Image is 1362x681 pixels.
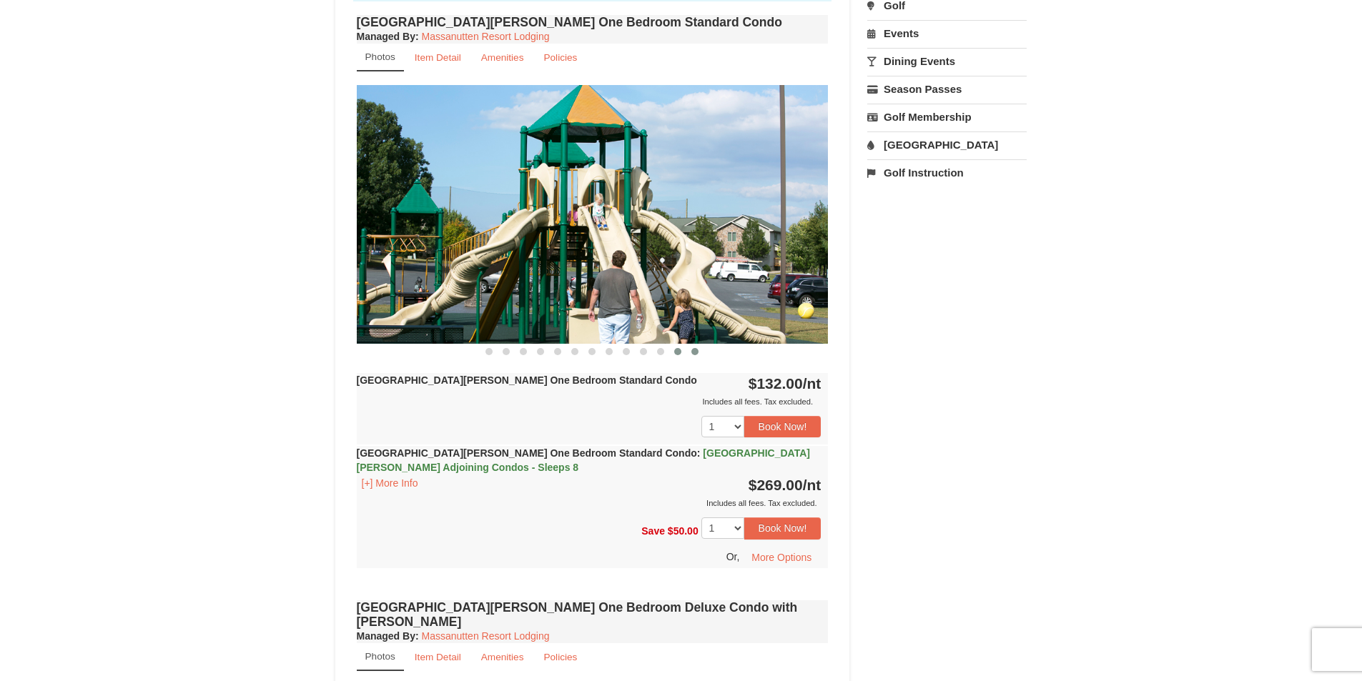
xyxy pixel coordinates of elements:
[867,159,1027,186] a: Golf Instruction
[697,447,701,459] span: :
[422,630,550,642] a: Massanutten Resort Lodging
[357,496,821,510] div: Includes all fees. Tax excluded.
[357,374,697,386] strong: [GEOGRAPHIC_DATA][PERSON_NAME] One Bedroom Standard Condo
[405,643,470,671] a: Item Detail
[357,15,829,29] h4: [GEOGRAPHIC_DATA][PERSON_NAME] One Bedroom Standard Condo
[543,652,577,662] small: Policies
[472,643,533,671] a: Amenities
[803,477,821,493] span: /nt
[357,447,810,473] strong: [GEOGRAPHIC_DATA][PERSON_NAME] One Bedroom Standard Condo
[357,630,415,642] span: Managed By
[422,31,550,42] a: Massanutten Resort Lodging
[744,416,821,437] button: Book Now!
[481,52,524,63] small: Amenities
[357,31,419,42] strong: :
[357,394,821,409] div: Includes all fees. Tax excluded.
[357,85,829,343] img: 18876286-200-ec6ecd67.jpg
[534,44,586,71] a: Policies
[749,477,803,493] span: $269.00
[357,630,419,642] strong: :
[415,52,461,63] small: Item Detail
[415,652,461,662] small: Item Detail
[749,375,821,392] strong: $132.00
[641,525,665,537] span: Save
[742,547,821,568] button: More Options
[867,104,1027,130] a: Golf Membership
[867,76,1027,102] a: Season Passes
[543,52,577,63] small: Policies
[405,44,470,71] a: Item Detail
[357,643,404,671] a: Photos
[726,550,740,562] span: Or,
[357,31,415,42] span: Managed By
[357,475,423,491] button: [+] More Info
[867,131,1027,158] a: [GEOGRAPHIC_DATA]
[867,20,1027,46] a: Events
[744,517,821,539] button: Book Now!
[867,48,1027,74] a: Dining Events
[534,643,586,671] a: Policies
[668,525,699,537] span: $50.00
[472,44,533,71] a: Amenities
[365,51,395,62] small: Photos
[357,44,404,71] a: Photos
[481,652,524,662] small: Amenities
[365,651,395,662] small: Photos
[803,375,821,392] span: /nt
[357,600,829,629] h4: [GEOGRAPHIC_DATA][PERSON_NAME] One Bedroom Deluxe Condo with [PERSON_NAME]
